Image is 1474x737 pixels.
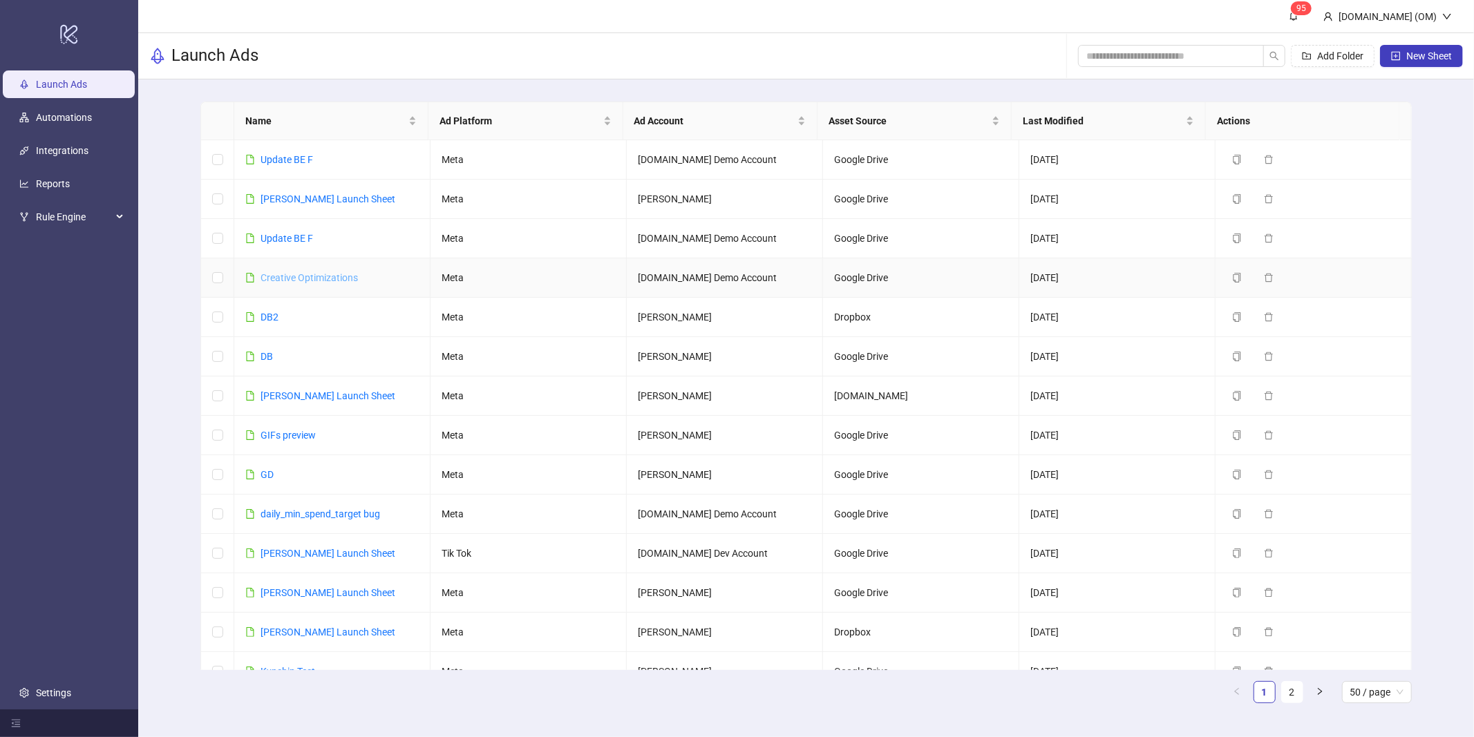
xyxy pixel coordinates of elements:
td: [PERSON_NAME] [627,298,823,337]
button: left [1226,681,1248,703]
td: [PERSON_NAME] [627,416,823,455]
td: [DATE] [1019,613,1216,652]
a: 2 [1282,682,1303,702]
a: [PERSON_NAME] Launch Sheet [261,193,395,204]
th: Name [234,102,428,140]
td: Meta [431,219,627,258]
span: 50 / page [1350,682,1404,702]
span: copy [1232,391,1242,401]
span: New Sheet [1406,50,1452,61]
span: copy [1232,588,1242,597]
td: Google Drive [823,337,1019,376]
td: Google Drive [823,573,1019,613]
span: file [245,352,255,361]
td: Dropbox [823,298,1019,337]
td: Tik Tok [431,534,627,573]
a: Automations [36,112,92,123]
td: [DATE] [1019,180,1216,219]
li: Next Page [1309,681,1331,703]
span: Ad Account [634,113,795,128]
span: file [245,391,255,401]
td: Meta [431,376,627,416]
td: Google Drive [823,652,1019,691]
td: Meta [431,416,627,455]
span: copy [1232,312,1242,322]
td: Google Drive [823,258,1019,298]
span: file [245,312,255,322]
span: folder-add [1302,51,1312,61]
span: copy [1232,627,1242,637]
a: Launch Ads [36,79,87,90]
span: menu-fold [11,718,21,728]
td: [DOMAIN_NAME] [823,376,1019,416]
span: file [245,667,255,676]
td: Meta [431,455,627,495]
span: copy [1232,509,1242,519]
button: Add Folder [1291,45,1374,67]
sup: 95 [1291,1,1312,15]
td: Meta [431,180,627,219]
th: Asset Source [818,102,1012,140]
td: Meta [431,258,627,298]
td: [DOMAIN_NAME] Demo Account [627,140,823,180]
h3: Launch Ads [171,45,258,67]
span: user [1323,12,1333,21]
span: delete [1264,470,1274,479]
li: 2 [1281,681,1303,703]
span: delete [1264,430,1274,440]
span: Rule Engine [36,203,112,231]
a: Settings [36,687,71,698]
span: Name [245,113,406,128]
td: Meta [431,298,627,337]
th: Ad Account [623,102,818,140]
a: DB2 [261,312,278,323]
td: [DATE] [1019,298,1216,337]
span: copy [1232,155,1242,164]
a: [PERSON_NAME] Launch Sheet [261,626,395,638]
div: [DOMAIN_NAME] (OM) [1333,9,1442,24]
a: Update BE F [261,154,313,165]
span: search [1269,51,1279,61]
a: GIFs preview [261,430,316,441]
td: [DATE] [1019,455,1216,495]
td: Google Drive [823,219,1019,258]
a: GD [261,469,274,480]
td: Meta [431,495,627,534]
span: 5 [1301,3,1306,13]
span: delete [1264,273,1274,283]
td: Google Drive [823,495,1019,534]
td: Google Drive [823,455,1019,495]
span: delete [1264,588,1274,597]
td: Google Drive [823,140,1019,180]
td: [DATE] [1019,140,1216,180]
a: DB [261,351,273,362]
td: [PERSON_NAME] [627,180,823,219]
td: [DATE] [1019,495,1216,534]
span: file [245,155,255,164]
td: [PERSON_NAME] [627,376,823,416]
td: [DOMAIN_NAME] Demo Account [627,219,823,258]
div: Page Size [1342,681,1412,703]
span: rocket [149,48,166,64]
td: [DATE] [1019,376,1216,416]
td: [PERSON_NAME] [627,573,823,613]
span: fork [19,212,29,222]
td: [DOMAIN_NAME] Demo Account [627,495,823,534]
span: copy [1232,352,1242,361]
td: Meta [431,573,627,613]
a: Integrations [36,145,88,156]
td: [PERSON_NAME] [627,613,823,652]
span: file [245,273,255,283]
a: 1 [1254,682,1275,702]
span: Ad Platform [440,113,600,128]
td: [DOMAIN_NAME] Dev Account [627,534,823,573]
a: Reports [36,178,70,189]
span: file [245,627,255,637]
span: Asset Source [829,113,989,128]
span: bell [1289,11,1298,21]
span: delete [1264,548,1274,558]
td: [DATE] [1019,652,1216,691]
span: right [1316,687,1324,696]
td: Google Drive [823,534,1019,573]
span: file [245,509,255,519]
